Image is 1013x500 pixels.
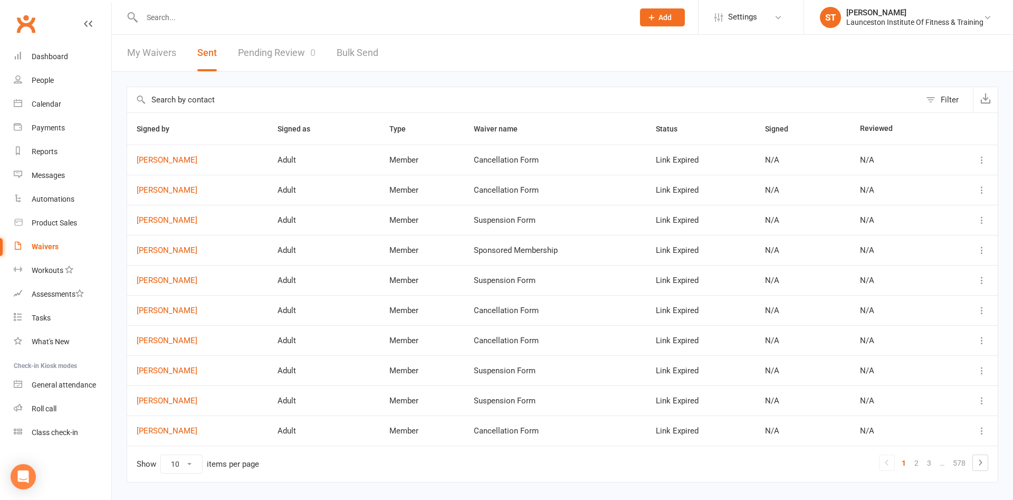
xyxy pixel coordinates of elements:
div: ST [820,7,841,28]
a: Calendar [14,92,111,116]
div: Cancellation Form [474,186,636,195]
div: Messages [32,171,65,180]
a: [PERSON_NAME] [137,336,259,345]
a: [PERSON_NAME] [137,397,259,405]
div: N/A [860,246,932,255]
td: Member [380,295,465,325]
a: 2 [910,456,923,470]
input: Search by contact [127,87,921,112]
a: [PERSON_NAME] [137,216,259,225]
div: N/A [860,397,932,405]
span: N/A [765,155,779,165]
td: Adult [268,175,380,205]
td: Adult [268,416,380,446]
a: Pending Review0 [238,35,316,71]
a: [PERSON_NAME] [137,246,259,255]
button: Signed by [137,122,181,135]
span: Add [658,13,672,22]
button: Signed [765,122,800,135]
a: Payments [14,116,111,140]
div: Cancellation Form [474,156,636,165]
a: Tasks [14,306,111,330]
div: N/A [860,427,932,436]
a: Automations [14,187,111,211]
td: Link Expired [646,325,756,355]
a: Messages [14,164,111,187]
a: [PERSON_NAME] [137,276,259,285]
td: Member [380,235,465,265]
div: N/A [860,276,932,285]
a: 1 [897,456,910,470]
div: Automations [32,195,74,203]
div: Launceston Institute Of Fitness & Training [846,17,983,27]
div: Cancellation Form [474,427,636,436]
td: Adult [268,385,380,416]
div: N/A [860,366,932,375]
span: N/A [765,366,779,375]
span: Settings [728,5,757,29]
td: Link Expired [646,145,756,175]
div: Sponsored Membership [474,246,636,255]
td: Link Expired [646,355,756,385]
button: Sent [197,35,217,71]
a: 3 [923,456,935,470]
div: Suspension Form [474,366,636,375]
a: Roll call [14,397,111,421]
span: N/A [765,426,779,436]
input: Search... [139,10,626,25]
td: Link Expired [646,205,756,235]
span: Type [389,125,417,133]
span: N/A [765,246,779,255]
div: N/A [860,306,932,315]
td: Link Expired [646,175,756,205]
a: Workouts [14,259,111,282]
div: General attendance [32,381,96,389]
div: [PERSON_NAME] [846,8,983,17]
a: … [935,456,949,470]
td: Adult [268,145,380,175]
div: Calendar [32,100,61,108]
a: [PERSON_NAME] [137,366,259,375]
td: Member [380,325,465,355]
div: What's New [32,337,70,346]
button: Status [656,122,689,135]
a: My Waivers [127,35,176,71]
div: Suspension Form [474,216,636,225]
a: Clubworx [13,11,39,37]
button: Waiver name [474,122,529,135]
div: Dashboard [32,52,68,61]
span: Status [656,125,689,133]
a: Product Sales [14,211,111,235]
td: Adult [268,355,380,385]
td: Member [380,355,465,385]
td: Link Expired [646,416,756,446]
a: Assessments [14,282,111,306]
div: Assessments [32,290,84,298]
div: Open Intercom Messenger [11,464,36,489]
a: General attendance kiosk mode [14,373,111,397]
button: Signed as [278,122,322,135]
div: Cancellation Form [474,336,636,345]
td: Adult [268,265,380,295]
div: Tasks [32,314,51,322]
td: Link Expired [646,265,756,295]
span: N/A [765,185,779,195]
td: Member [380,416,465,446]
td: Member [380,205,465,235]
div: Suspension Form [474,276,636,285]
a: Waivers [14,235,111,259]
td: Link Expired [646,235,756,265]
a: [PERSON_NAME] [137,156,259,165]
span: N/A [765,276,779,285]
td: Adult [268,205,380,235]
button: Add [640,8,685,26]
a: What's New [14,330,111,354]
span: Waiver name [474,125,529,133]
div: Reports [32,147,58,156]
a: Dashboard [14,45,111,69]
a: People [14,69,111,92]
button: Filter [921,87,973,112]
a: 578 [949,456,970,470]
td: Member [380,385,465,416]
div: Filter [941,93,959,106]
